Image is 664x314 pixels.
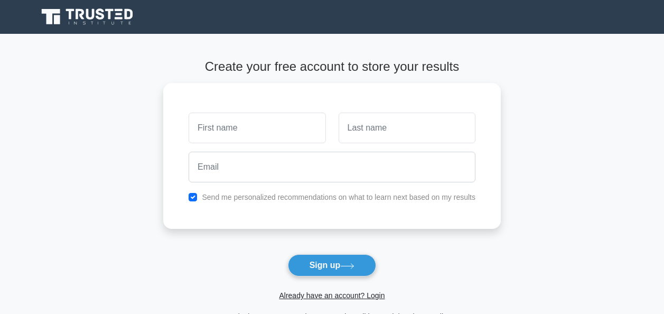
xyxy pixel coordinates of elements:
[279,291,385,300] a: Already have an account? Login
[288,254,377,276] button: Sign up
[339,113,475,143] input: Last name
[163,59,501,75] h4: Create your free account to store your results
[202,193,475,201] label: Send me personalized recommendations on what to learn next based on my results
[189,152,475,182] input: Email
[189,113,325,143] input: First name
